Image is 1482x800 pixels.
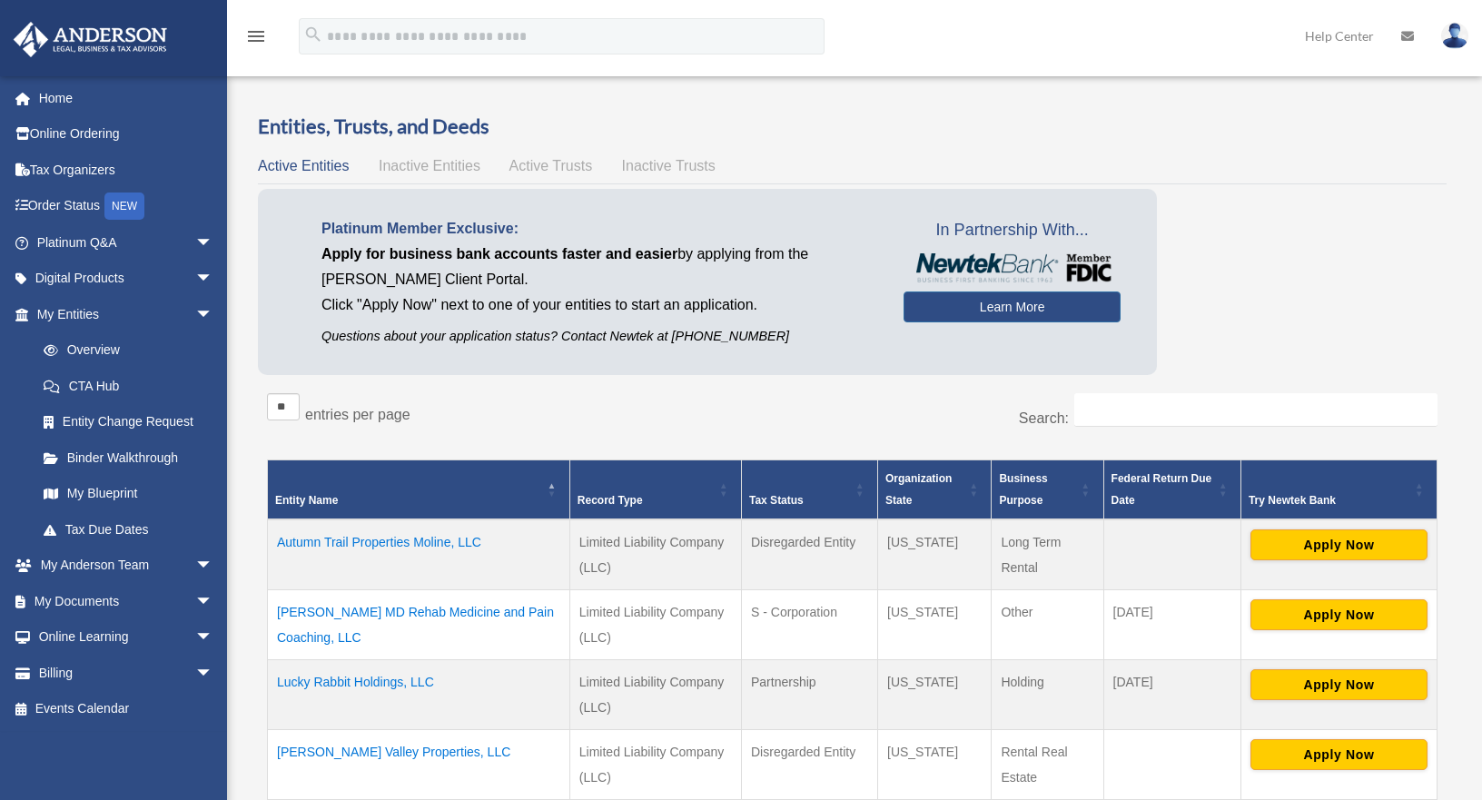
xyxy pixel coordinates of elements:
[509,158,593,173] span: Active Trusts
[321,216,876,242] p: Platinum Member Exclusive:
[25,476,232,512] a: My Blueprint
[1441,23,1468,49] img: User Pic
[992,460,1103,520] th: Business Purpose: Activate to sort
[578,494,643,507] span: Record Type
[878,460,992,520] th: Organization State: Activate to sort
[13,152,241,188] a: Tax Organizers
[569,590,741,660] td: Limited Liability Company (LLC)
[321,325,876,348] p: Questions about your application status? Contact Newtek at [PHONE_NUMBER]
[195,583,232,620] span: arrow_drop_down
[1250,739,1428,770] button: Apply Now
[13,224,241,261] a: Platinum Q&Aarrow_drop_down
[569,460,741,520] th: Record Type: Activate to sort
[195,261,232,298] span: arrow_drop_down
[992,660,1103,730] td: Holding
[742,460,878,520] th: Tax Status: Activate to sort
[245,25,267,47] i: menu
[195,548,232,585] span: arrow_drop_down
[1240,460,1437,520] th: Try Newtek Bank : Activate to sort
[25,511,232,548] a: Tax Due Dates
[195,619,232,657] span: arrow_drop_down
[13,296,232,332] a: My Entitiesarrow_drop_down
[321,242,876,292] p: by applying from the [PERSON_NAME] Client Portal.
[742,519,878,590] td: Disregarded Entity
[303,25,323,44] i: search
[622,158,716,173] span: Inactive Trusts
[1111,472,1212,507] span: Federal Return Due Date
[1249,489,1409,511] div: Try Newtek Bank
[13,583,241,619] a: My Documentsarrow_drop_down
[13,80,241,116] a: Home
[904,216,1121,245] span: In Partnership With...
[268,660,570,730] td: Lucky Rabbit Holdings, LLC
[195,224,232,262] span: arrow_drop_down
[195,296,232,333] span: arrow_drop_down
[569,660,741,730] td: Limited Liability Company (LLC)
[25,404,232,440] a: Entity Change Request
[1019,410,1069,426] label: Search:
[742,660,878,730] td: Partnership
[1103,660,1240,730] td: [DATE]
[25,368,232,404] a: CTA Hub
[268,590,570,660] td: [PERSON_NAME] MD Rehab Medicine and Pain Coaching, LLC
[258,158,349,173] span: Active Entities
[321,246,677,262] span: Apply for business bank accounts faster and easier
[999,472,1047,507] span: Business Purpose
[878,519,992,590] td: [US_STATE]
[992,590,1103,660] td: Other
[25,332,222,369] a: Overview
[268,519,570,590] td: Autumn Trail Properties Moline, LLC
[569,519,741,590] td: Limited Liability Company (LLC)
[992,519,1103,590] td: Long Term Rental
[13,548,241,584] a: My Anderson Teamarrow_drop_down
[379,158,480,173] span: Inactive Entities
[885,472,952,507] span: Organization State
[258,113,1447,141] h3: Entities, Trusts, and Deeds
[1250,669,1428,700] button: Apply Now
[1103,460,1240,520] th: Federal Return Due Date: Activate to sort
[275,494,338,507] span: Entity Name
[305,407,410,422] label: entries per page
[13,261,241,297] a: Digital Productsarrow_drop_down
[8,22,173,57] img: Anderson Advisors Platinum Portal
[749,494,804,507] span: Tax Status
[13,116,241,153] a: Online Ordering
[104,193,144,220] div: NEW
[321,292,876,318] p: Click "Apply Now" next to one of your entities to start an application.
[25,440,232,476] a: Binder Walkthrough
[195,655,232,692] span: arrow_drop_down
[742,590,878,660] td: S - Corporation
[878,590,992,660] td: [US_STATE]
[913,253,1111,282] img: NewtekBankLogoSM.png
[1250,599,1428,630] button: Apply Now
[245,32,267,47] a: menu
[13,619,241,656] a: Online Learningarrow_drop_down
[878,660,992,730] td: [US_STATE]
[268,460,570,520] th: Entity Name: Activate to invert sorting
[13,691,241,727] a: Events Calendar
[904,291,1121,322] a: Learn More
[1103,590,1240,660] td: [DATE]
[13,655,241,691] a: Billingarrow_drop_down
[13,188,241,225] a: Order StatusNEW
[1250,529,1428,560] button: Apply Now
